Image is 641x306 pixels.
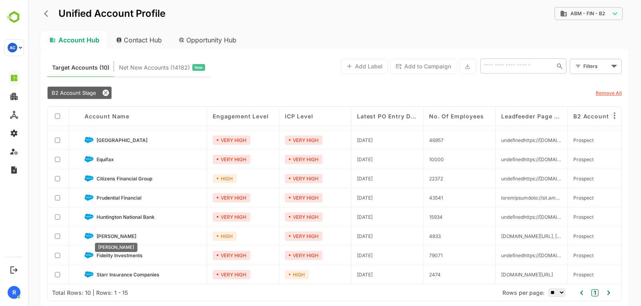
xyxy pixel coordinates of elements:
button: back [14,8,26,20]
button: Export the selected data as CSV [431,58,448,74]
span: 79071 [401,252,415,258]
span: 2025-08-21 [329,176,345,182]
span: Robert W. Baird [69,233,108,239]
span: Prospect [545,233,566,239]
div: VERY HIGH [257,155,294,164]
span: 2025-08-27 [329,137,345,143]
span: Prospect [545,272,566,278]
span: 4833 [401,233,413,239]
span: undefinedhttps://www.acalvio.com/, undefinedhttps://www.acalvio.com/solutions/honeytokens-for-cro... [473,252,534,258]
div: VERY HIGH [185,193,222,202]
div: VERY HIGH [257,193,294,202]
span: Account Name [56,113,101,120]
div: Filters [554,58,594,74]
span: Prospect [545,252,566,258]
div: Newly surfaced ICP-fit accounts from Intent, Website, LinkedIn, and other engagement signals. [91,62,177,73]
span: ICP Level [257,113,285,120]
span: Prospect [545,214,566,220]
span: Rows per page: [474,289,516,296]
span: 2025-08-27 [329,195,345,201]
div: HIGH [185,232,209,241]
span: undefinedhttps://www.acalvio.com/, undefinedhttps://www.acalvio.com/?ads_cmpid=20424899981&gad_so... [473,176,534,182]
span: Prospect [545,137,566,143]
div: Total Rows: 10 | Rows: 1 - 15 [24,289,100,296]
span: 2025-08-28 [329,272,345,278]
span: 22372 [401,176,415,182]
span: 43541 [401,195,415,201]
span: B2 Account Stage [24,90,68,96]
span: Latest PO Entry Date [329,113,389,120]
button: Add Label [313,58,360,74]
span: Leadfeeder Page URL [473,113,534,120]
div: Filters [555,62,581,70]
div: VERY HIGH [185,270,222,279]
span: www.acalvio.com/, www.acalvio.com/about-us/ [473,233,534,239]
div: [PERSON_NAME] [67,243,109,252]
span: New [167,62,175,73]
span: undefinedhttps://www.acalvio.com/, undefinedhttps://www.acalvio.com/about-us/ [473,137,534,143]
span: undefinedhttps://www.acalvio.com/ [473,214,534,220]
div: AC [8,43,17,52]
div: VERY HIGH [185,212,222,222]
div: VERY HIGH [257,136,294,145]
span: B2 Account Type [545,113,597,120]
span: 2474 [401,272,413,278]
div: HIGH [185,174,209,183]
div: VERY HIGH [185,136,222,145]
p: Unified Account Profile [30,9,137,18]
div: VERY HIGH [185,251,222,260]
span: Prospect [545,176,566,182]
span: 46957 [401,137,415,143]
button: Add to Campaign [362,58,428,74]
span: State Street [69,137,119,143]
div: Contact Hub [82,31,141,49]
span: Prospect [545,156,566,162]
div: R [8,286,20,299]
div: B2 Account Stage [19,86,84,99]
div: VERY HIGH [257,212,294,222]
span: Huntington National Bank [69,214,127,220]
span: 2025-08-21 [329,252,345,258]
span: Known accounts you’ve identified to target - imported from CRM, Offline upload, or promoted from ... [24,62,81,73]
span: undefinedhttps://www.acalvio.com/resources/webinars/securing-medical-devices-in-healthcare-an-exp... [473,195,534,201]
div: VERY HIGH [257,251,294,260]
span: 2025-08-27 [329,156,345,162]
img: BambooboxLogoMark.f1c84d78b4c51b1a7b5f700c9845e183.svg [4,10,24,25]
span: 15934 [401,214,415,220]
span: Starr Insurance Companies [69,272,131,278]
span: Prospect [545,195,566,201]
span: Prudential Financial [69,195,113,201]
span: 2025-07-17 [329,214,345,220]
span: undefinedhttps://www.acalvio.com/cyber-deception/acalvios-deception-technology-triumphs-at-navy-c... [473,156,534,162]
span: Net New Accounts ( 14182 ) [91,62,162,73]
span: ABM - FIN - B2 [542,11,577,16]
div: ABM - FIN - B2 [532,10,582,17]
div: Opportunity Hub [144,31,216,49]
div: ABM - FIN - B2 [526,6,595,22]
span: 10000 [401,156,416,162]
span: No. of Employees [401,113,456,120]
span: www.acalvio.com/ [473,272,525,278]
div: Account Hub [13,31,79,49]
div: VERY HIGH [185,155,222,164]
button: Logout [8,264,19,275]
div: VERY HIGH [257,232,294,241]
span: 2025-08-27 [329,233,345,239]
button: 1 [563,289,570,296]
u: Remove All [568,90,594,96]
span: Engagement Level [185,113,240,120]
span: Equifax [69,156,86,162]
div: VERY HIGH [257,174,294,183]
div: HIGH [257,270,281,279]
span: Citizens Financial Group [69,176,124,182]
span: Fidelity Investments [69,252,115,258]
